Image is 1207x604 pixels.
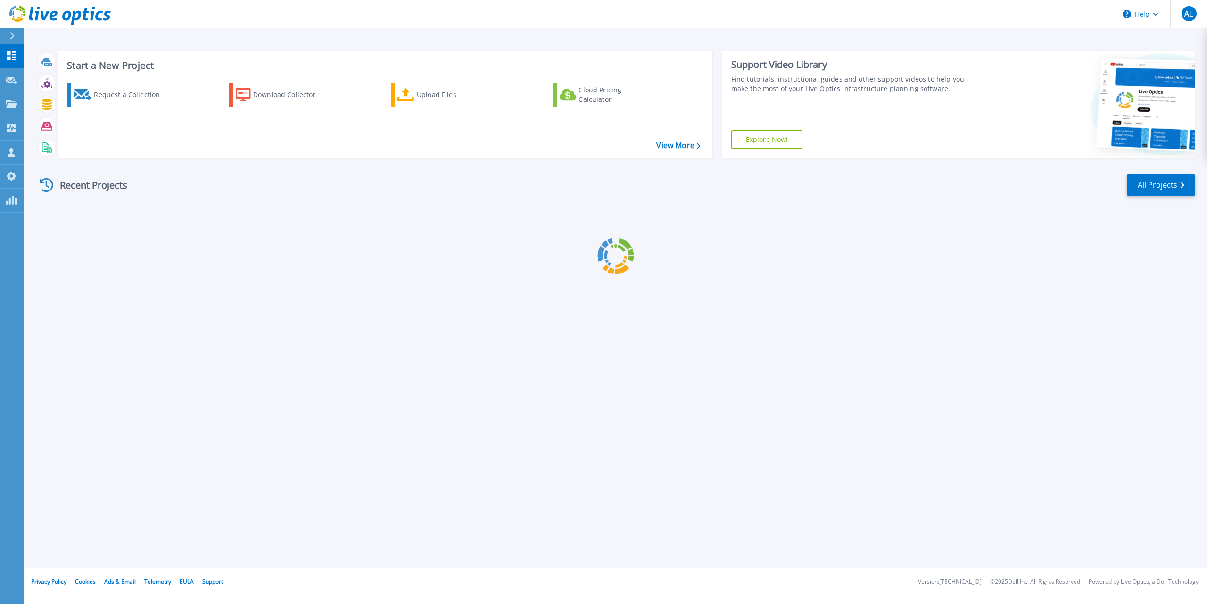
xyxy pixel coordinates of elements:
li: Powered by Live Optics, a Dell Technology [1089,579,1199,585]
a: Telemetry [144,578,171,586]
a: Explore Now! [731,130,803,149]
div: Download Collector [253,85,329,104]
li: Version: [TECHNICAL_ID] [918,579,982,585]
a: Cookies [75,578,96,586]
span: AL [1184,10,1193,17]
div: Upload Files [417,85,492,104]
div: Support Video Library [731,58,976,71]
a: Cloud Pricing Calculator [553,83,658,107]
a: EULA [180,578,194,586]
a: All Projects [1127,174,1195,196]
h3: Start a New Project [67,60,700,71]
a: Download Collector [229,83,334,107]
div: Recent Projects [36,174,140,197]
div: Request a Collection [94,85,169,104]
a: Upload Files [391,83,496,107]
a: Support [202,578,223,586]
div: Find tutorials, instructional guides and other support videos to help you make the most of your L... [731,74,976,93]
div: Cloud Pricing Calculator [579,85,654,104]
a: View More [656,141,700,150]
a: Ads & Email [104,578,136,586]
li: © 2025 Dell Inc. All Rights Reserved [990,579,1080,585]
a: Request a Collection [67,83,172,107]
a: Privacy Policy [31,578,66,586]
